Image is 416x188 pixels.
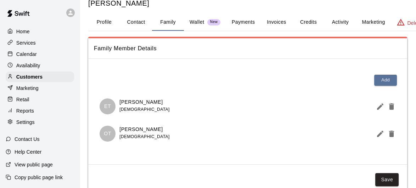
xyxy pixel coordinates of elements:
p: Services [16,39,36,46]
a: Reports [6,106,74,116]
p: View public page [15,161,53,168]
button: Payments [226,14,260,31]
button: Delete [384,127,396,141]
a: Calendar [6,49,74,59]
p: [PERSON_NAME] [119,98,169,106]
p: Marketing [16,85,39,92]
button: Save [375,173,399,186]
span: [DEMOGRAPHIC_DATA] [119,107,169,112]
button: Profile [88,14,120,31]
button: Delete [384,99,396,114]
button: Family [152,14,184,31]
p: Help Center [15,148,41,155]
button: Add [374,75,397,86]
p: Availability [16,62,40,69]
button: Edit Member [373,127,384,141]
p: Wallet [190,18,204,26]
p: Reports [16,107,34,114]
a: Settings [6,117,74,127]
p: Settings [16,119,35,126]
a: Customers [6,72,74,82]
p: Contact Us [15,136,40,143]
a: Services [6,38,74,48]
div: Emmitt Toombs [100,98,116,114]
a: Retail [6,94,74,105]
button: Marketing [356,14,390,31]
a: Home [6,26,74,37]
span: [DEMOGRAPHIC_DATA] [119,134,169,139]
button: Invoices [260,14,292,31]
a: Availability [6,60,74,71]
p: OT [104,130,111,137]
p: ET [104,103,111,110]
p: Home [16,28,30,35]
button: Activity [324,14,356,31]
span: Family Member Details [94,44,401,53]
button: Contact [120,14,152,31]
div: Oliver Toombs [100,126,116,142]
span: New [207,20,220,24]
p: Customers [16,73,43,80]
p: Calendar [16,51,37,58]
button: Credits [292,14,324,31]
p: [PERSON_NAME] [119,126,169,133]
p: Retail [16,96,29,103]
p: Copy public page link [15,174,63,181]
a: Marketing [6,83,74,93]
button: Edit Member [373,99,384,114]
